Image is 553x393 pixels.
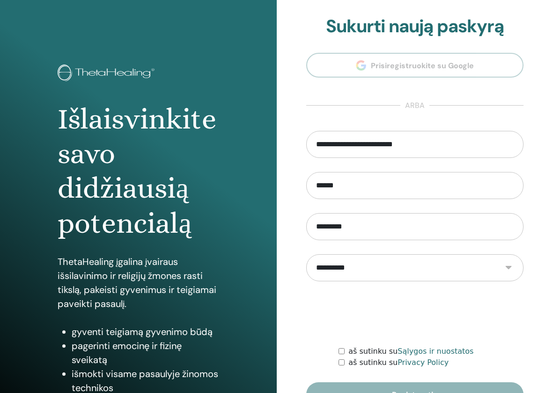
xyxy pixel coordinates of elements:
p: ThetaHealing įgalina įvairaus išsilavinimo ir religijų žmones rasti tikslą, pakeisti gyvenimus ir... [58,255,219,311]
a: Sąlygos ir nuostatos [398,347,473,356]
span: arba [400,100,429,111]
li: pagerinti emocinę ir fizinę sveikatą [72,339,219,367]
label: aš sutinku su [348,346,473,357]
li: gyventi teigiamą gyvenimo būdą [72,325,219,339]
iframe: reCAPTCHA [344,295,486,332]
h1: Išlaisvinkite savo didžiausią potencialą [58,102,219,241]
a: Privacy Policy [398,358,449,367]
label: aš sutinku su [348,357,449,368]
h2: Sukurti naują paskyrą [306,16,524,37]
